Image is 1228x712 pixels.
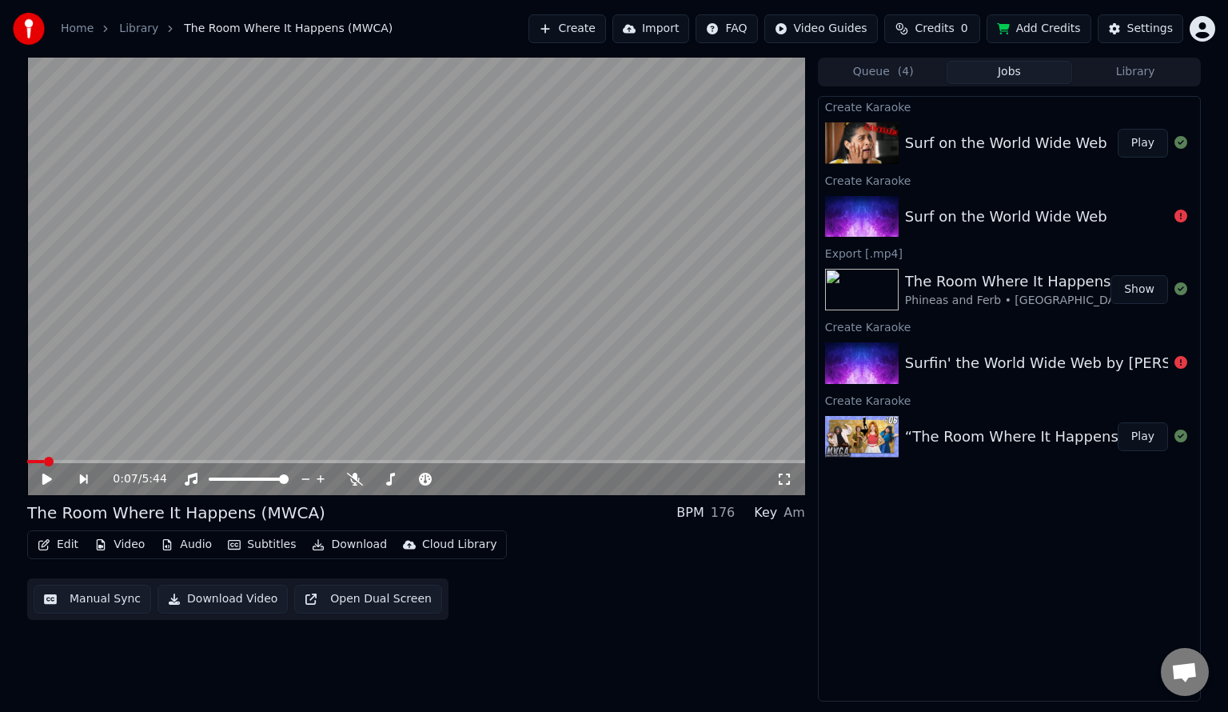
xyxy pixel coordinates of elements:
[915,21,954,37] span: Credits
[898,64,914,80] span: ( 4 )
[987,14,1091,43] button: Add Credits
[696,14,757,43] button: FAQ
[157,585,288,614] button: Download Video
[819,170,1200,190] div: Create Karaoke
[905,132,1107,154] div: Surf on the World Wide Web
[154,534,218,556] button: Audio
[34,585,151,614] button: Manual Sync
[764,14,878,43] button: Video Guides
[905,293,1182,309] div: Phineas and Ferb • [GEOGRAPHIC_DATA] • MWCA
[1110,275,1168,304] button: Show
[221,534,302,556] button: Subtitles
[27,502,325,524] div: The Room Where It Happens (MWCA)
[184,21,393,37] span: The Room Where It Happens (MWCA)
[819,390,1200,410] div: Create Karaoke
[31,534,85,556] button: Edit
[61,21,393,37] nav: breadcrumb
[528,14,606,43] button: Create
[819,317,1200,336] div: Create Karaoke
[88,534,151,556] button: Video
[819,97,1200,116] div: Create Karaoke
[1118,129,1168,158] button: Play
[1098,14,1183,43] button: Settings
[142,471,166,487] span: 5:44
[676,503,704,522] div: BPM
[961,21,968,37] span: 0
[754,503,777,522] div: Key
[947,61,1073,84] button: Jobs
[13,13,45,45] img: youka
[1161,648,1209,696] div: Open chat
[819,243,1200,262] div: Export [.mp4]
[305,534,393,556] button: Download
[113,471,151,487] div: /
[820,61,947,84] button: Queue
[612,14,689,43] button: Import
[61,21,94,37] a: Home
[294,585,442,614] button: Open Dual Screen
[422,537,496,553] div: Cloud Library
[711,503,736,522] div: 176
[884,14,980,43] button: Credits0
[783,503,805,522] div: Am
[1118,422,1168,451] button: Play
[113,471,138,487] span: 0:07
[1072,61,1198,84] button: Library
[905,206,1107,228] div: Surf on the World Wide Web
[119,21,158,37] a: Library
[1127,21,1173,37] div: Settings
[905,270,1182,293] div: The Room Where It Happens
